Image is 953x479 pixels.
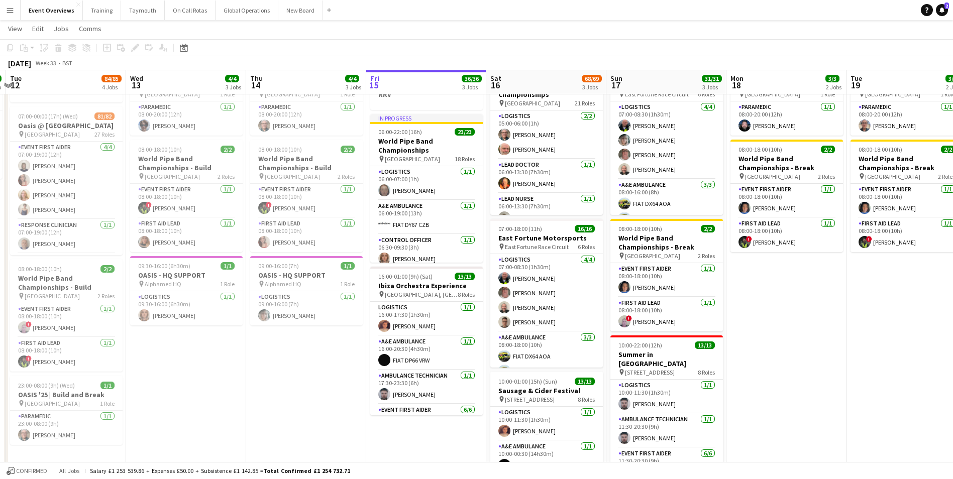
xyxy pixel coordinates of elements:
span: 1 Role [100,400,115,407]
h3: OASIS - HQ SUPPORT [250,271,363,280]
div: BST [62,59,72,67]
h3: East Fortune Motorsports [490,233,603,243]
button: Global Operations [216,1,278,20]
span: Total Confirmed £1 254 732.71 [263,467,350,474]
span: 84/85 [101,75,122,82]
span: 07:00-18:00 (11h) [498,225,542,232]
span: 16/16 [575,225,595,232]
app-job-card: 07:00-17:00 (10h)16/16East Fortune Motorsports East Fortune Race Circuit6 RolesLogistics4/407:00-... [610,66,723,215]
div: Salary £1 253 539.86 + Expenses £50.00 + Subsistence £1 142.85 = [90,467,350,474]
span: 07:00-00:00 (17h) (Wed) [18,112,78,120]
span: [GEOGRAPHIC_DATA] [745,173,800,180]
app-card-role: Logistics2/205:00-06:00 (1h)[PERSON_NAME][PERSON_NAME] [490,110,603,159]
span: ! [146,202,152,208]
app-job-card: 08:00-18:00 (10h)2/2World Pipe Band Championships - Build [GEOGRAPHIC_DATA]2 RolesEvent First Aid... [10,259,123,372]
span: Sun [610,74,622,83]
span: 08:00-18:00 (10h) [18,265,62,273]
span: ! [866,236,872,242]
span: 1 Role [340,280,355,288]
span: 14 [249,79,263,91]
div: 09:00-16:00 (7h)1/1OASIS - HQ SUPPORT Alphamed HQ1 RoleLogistics1/109:00-16:00 (7h)[PERSON_NAME] [250,256,363,325]
app-card-role: First Aid Lead1/108:00-18:00 (10h)[PERSON_NAME] [250,218,363,252]
span: 8 Roles [698,369,715,376]
div: 3 Jobs [346,83,361,91]
span: 10:00-01:00 (15h) (Sun) [498,378,557,385]
span: 2/2 [821,146,835,153]
span: [GEOGRAPHIC_DATA] [865,173,920,180]
h3: Summer in [GEOGRAPHIC_DATA] [610,350,723,368]
app-card-role: A&E Ambulance1/106:00-19:00 (13h)FIAT DY67 CZB [370,200,483,234]
app-job-card: 08:00-18:00 (10h)2/2World Pipe Band Championships - Break [GEOGRAPHIC_DATA]2 RolesEvent First Aid... [730,140,843,252]
span: Tue [851,74,862,83]
span: 4/4 [225,75,239,82]
span: Alphamed HQ [145,280,181,288]
span: 18 Roles [455,155,475,163]
h3: Sausage & Cider Festival [490,386,603,395]
span: Tue [10,74,22,83]
span: 2 Roles [338,173,355,180]
div: 23:00-08:00 (9h) (Wed)1/1OASIS '25 | Build and Break [GEOGRAPHIC_DATA]1 RoleParamedic1/123:00-08:... [10,376,123,445]
span: 31/31 [702,75,722,82]
app-job-card: 08:00-20:00 (12h)1/1OASIS '25 | Build and Break [GEOGRAPHIC_DATA]1 RoleParamedic1/108:00-20:00 (1... [130,66,243,136]
app-card-role: Event First Aider1/108:00-18:00 (10h)[PERSON_NAME] [730,184,843,218]
span: 17 [609,79,622,91]
span: 2/2 [341,146,355,153]
span: [GEOGRAPHIC_DATA], [GEOGRAPHIC_DATA] [385,291,458,298]
span: 09:00-16:00 (7h) [258,262,299,270]
span: [GEOGRAPHIC_DATA] [505,99,560,107]
app-job-card: 09:30-16:00 (6h30m)1/1OASIS - HQ SUPPORT Alphamed HQ1 RoleLogistics1/109:30-16:00 (6h30m)[PERSON_... [130,256,243,325]
app-card-role: Ambulance Technician1/111:30-20:30 (9h)[PERSON_NAME] [610,414,723,448]
span: 19 [849,79,862,91]
app-job-card: 08:00-20:00 (12h)1/1OASIS '25 | Build and Break [GEOGRAPHIC_DATA]1 RoleParamedic1/108:00-20:00 (1... [730,66,843,136]
app-card-role: Logistics1/109:00-16:00 (7h)[PERSON_NAME] [250,291,363,325]
div: In progress06:00-22:00 (16h)23/23World Pipe Band Championships [GEOGRAPHIC_DATA]18 RolesLogistics... [370,114,483,263]
span: 18 [729,79,744,91]
h3: Oasis @ [GEOGRAPHIC_DATA] [10,121,123,130]
app-card-role: Logistics1/110:00-11:30 (1h30m)[PERSON_NAME] [610,380,723,414]
app-card-role: Lead Nurse1/106:00-13:30 (7h30m)[PERSON_NAME] [490,193,603,227]
h3: OASIS '25 | Build and Break [10,390,123,399]
app-card-role: Ambulance Technician1/117:30-23:30 (6h)[PERSON_NAME] [370,370,483,404]
span: Comms [79,24,101,33]
app-card-role: Paramedic1/123:00-08:00 (9h)[PERSON_NAME] [10,411,123,445]
app-card-role: Logistics1/109:30-16:00 (6h30m)[PERSON_NAME] [130,291,243,325]
button: Confirmed [5,465,49,476]
span: 2 Roles [698,252,715,260]
span: 08:00-18:00 (10h) [138,146,182,153]
app-job-card: 08:00-18:00 (10h)2/2World Pipe Band Championships - Build [GEOGRAPHIC_DATA]2 RolesEvent First Aid... [130,140,243,252]
span: View [8,24,22,33]
button: On Call Rotas [165,1,216,20]
span: 15 [369,79,379,91]
span: All jobs [57,467,81,474]
div: 3 Jobs [462,83,481,91]
span: 2/2 [221,146,235,153]
app-card-role: First Aid Lead1/108:00-18:00 (10h)![PERSON_NAME] [610,297,723,331]
span: Fri [370,74,379,83]
h3: World Pipe Band Championships - Build [250,154,363,172]
span: 06:00-22:00 (16h) [378,128,422,136]
span: Sat [490,74,501,83]
div: 3 Jobs [702,83,721,91]
div: 08:00-20:00 (12h)1/1OASIS '25 | Build and Break [GEOGRAPHIC_DATA]1 RoleParamedic1/108:00-20:00 (1... [250,66,363,136]
app-card-role: Control Officer1/106:30-09:30 (3h)[PERSON_NAME] [370,234,483,269]
span: 13/13 [575,378,595,385]
span: Jobs [54,24,69,33]
app-job-card: 05:00-23:00 (18h)39/40World Pipe Band Championships [GEOGRAPHIC_DATA]21 RolesLogistics2/205:00-06... [490,66,603,215]
h3: World Pipe Band Championships - Build [130,154,243,172]
app-card-role: Logistics4/407:00-08:30 (1h30m)[PERSON_NAME][PERSON_NAME][PERSON_NAME][PERSON_NAME] [490,254,603,332]
span: ! [626,315,632,321]
div: 4 Jobs [102,83,121,91]
span: 1/1 [221,262,235,270]
app-card-role: Event First Aider1/108:00-18:00 (10h)![PERSON_NAME] [250,184,363,218]
span: 6 Roles [578,243,595,251]
app-job-card: 08:00-18:00 (10h)2/2World Pipe Band Championships - Build [GEOGRAPHIC_DATA]2 RolesEvent First Aid... [250,140,363,252]
span: Mon [730,74,744,83]
app-card-role: A&E Ambulance1/116:00-20:30 (4h30m)FIAT DP66 VRW [370,336,483,370]
span: [STREET_ADDRESS] [505,396,555,403]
